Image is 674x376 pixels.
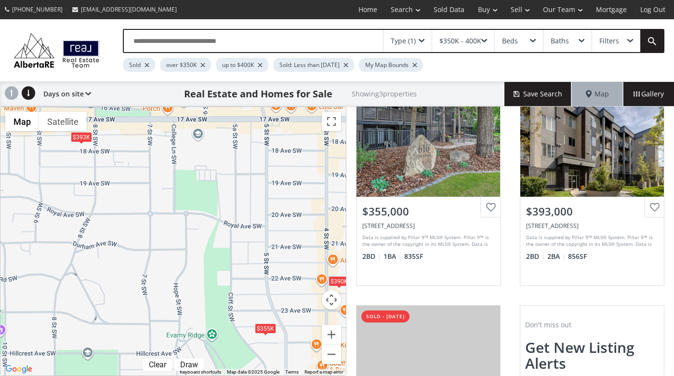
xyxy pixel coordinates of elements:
a: Report a map error [304,369,343,375]
span: 2 BD [362,252,381,261]
div: Sold [123,58,155,72]
a: $355,000[STREET_ADDRESS]Data is supplied by Pillar 9™ MLS® System. Pillar 9™ is the owner of the ... [346,66,510,295]
a: $393,000[STREET_ADDRESS]Data is supplied by Pillar 9™ MLS® System. Pillar 9™ is the owner of the ... [510,66,674,295]
div: 616 24 Avenue SW #4, Calgary, AB T2S0K6 [362,222,494,230]
span: 856 SF [568,252,587,261]
span: [PHONE_NUMBER] [12,5,63,13]
div: Data is supplied by Pillar 9™ MLS® System. Pillar 9™ is the owner of the copyright in its MLS® Sy... [526,234,656,248]
span: Gallery [634,89,664,99]
div: $350K - 400K [439,38,481,44]
div: Click to clear. [143,360,172,369]
div: $393,000 [526,204,658,219]
button: Show satellite imagery [39,112,87,131]
div: $355,000 [362,204,494,219]
div: 910 18 Avenue SW #205, Calgary, AB T2T 0H1 [526,222,658,230]
span: Map [586,89,609,99]
button: Keyboard shortcuts [180,369,221,376]
a: [EMAIL_ADDRESS][DOMAIN_NAME] [67,0,182,18]
div: $355K [255,323,276,333]
span: Don't miss out [525,320,571,329]
div: Baths [551,38,569,44]
div: My Map Bounds [359,58,423,72]
span: [EMAIL_ADDRESS][DOMAIN_NAME] [81,5,177,13]
span: 835 SF [404,252,423,261]
div: Sold: Less than [DATE] [273,58,354,72]
div: View Photos & Details [394,361,463,371]
div: $393K [71,132,92,142]
div: Clear [146,360,169,369]
button: Show street map [5,112,39,131]
a: Terms [285,369,299,375]
div: over $350K [160,58,211,72]
div: View Photos & Details [394,132,463,141]
div: Beds [502,38,518,44]
button: Zoom out [322,345,341,364]
span: 2 BD [526,252,545,261]
div: Draw [178,360,200,369]
div: Type (1) [391,38,416,44]
img: Google [3,363,35,376]
span: 1 BA [383,252,402,261]
button: Toggle fullscreen view [322,112,341,131]
span: Map data ©2025 Google [227,369,279,375]
span: 2 BA [547,252,566,261]
div: $390K [328,276,349,286]
div: Data is supplied by Pillar 9™ MLS® System. Pillar 9™ is the owner of the copyright in its MLS® Sy... [362,234,492,248]
div: Gallery [623,82,674,106]
div: up to $400K [216,58,268,72]
div: Days on site [39,82,91,106]
a: Open this area in Google Maps (opens a new window) [3,363,35,376]
button: Map camera controls [322,290,341,309]
img: Logo [10,31,104,70]
div: Map [572,82,623,106]
button: Zoom in [322,325,341,344]
button: Save Search [504,82,572,106]
div: View Photos & Details [557,132,627,141]
h2: Get new listing alerts [525,339,659,371]
h1: Real Estate and Homes for Sale [184,87,332,101]
div: Click to draw. [174,360,204,369]
h2: Showing 3 properties [352,90,417,97]
div: Filters [599,38,619,44]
